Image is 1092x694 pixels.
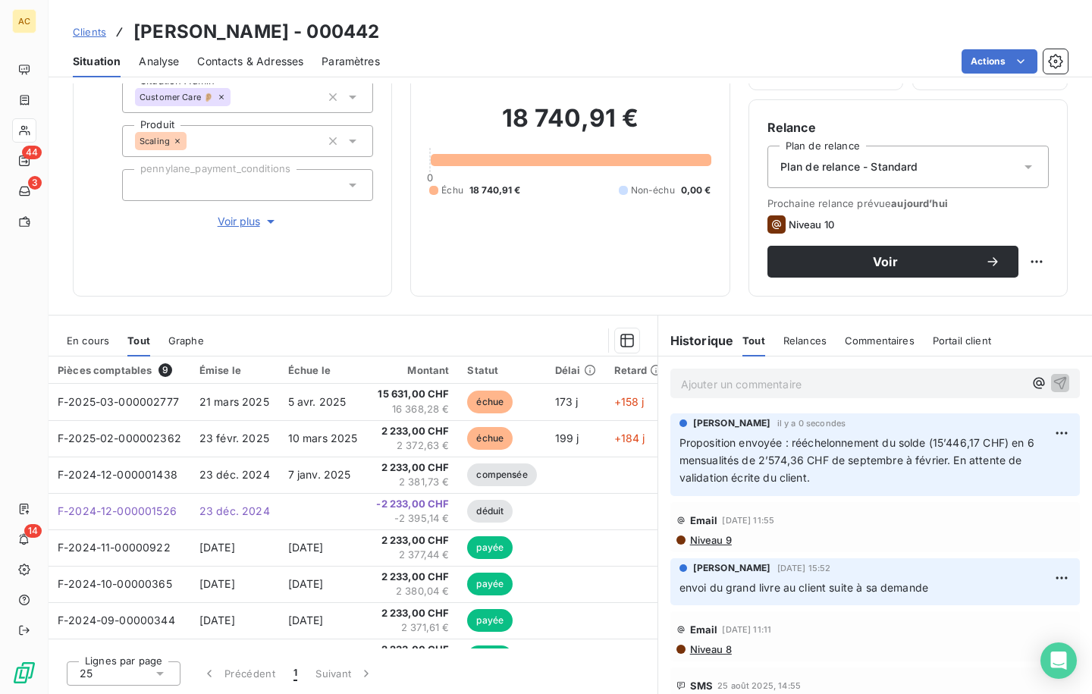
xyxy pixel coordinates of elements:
[58,577,172,590] span: F-2024-10-00000365
[58,468,177,481] span: F-2024-12-000001438
[786,256,985,268] span: Voir
[288,432,358,444] span: 10 mars 2025
[288,614,324,626] span: [DATE]
[199,504,270,517] span: 23 déc. 2024
[193,658,284,689] button: Précédent
[58,614,175,626] span: F-2024-09-00000344
[288,364,359,376] div: Échue le
[658,331,734,350] h6: Historique
[133,18,379,46] h3: [PERSON_NAME] - 000442
[288,577,324,590] span: [DATE]
[288,541,324,554] span: [DATE]
[722,516,774,525] span: [DATE] 11:55
[376,402,449,417] span: 16 368,28 €
[767,118,1049,137] h6: Relance
[376,364,449,376] div: Montant
[140,93,214,102] span: Customer Care 👂🏼
[555,395,579,408] span: 173 j
[467,536,513,559] span: payée
[467,573,513,595] span: payée
[467,645,513,668] span: payée
[679,581,928,594] span: envoi du grand livre au client suite à sa demande
[693,561,771,575] span: [PERSON_NAME]
[845,334,915,347] span: Commentaires
[679,436,1037,484] span: Proposition envoyée : rééchelonnement du solde (15’446,17 CHF) en 6 mensualités de 2’574,36 CHF d...
[376,570,449,585] span: 2 233,00 CHF
[614,364,663,376] div: Retard
[690,680,713,692] span: SMS
[22,146,42,159] span: 44
[777,564,831,573] span: [DATE] 15:52
[614,432,645,444] span: +184 j
[717,681,801,690] span: 25 août 2025, 14:55
[467,609,513,632] span: payée
[376,475,449,490] span: 2 381,73 €
[322,54,380,69] span: Paramètres
[58,395,179,408] span: F-2025-03-000002777
[689,643,732,655] span: Niveau 8
[158,363,172,377] span: 9
[199,541,235,554] span: [DATE]
[376,387,449,402] span: 15 631,00 CHF
[681,184,711,197] span: 0,00 €
[693,416,771,430] span: [PERSON_NAME]
[689,534,732,546] span: Niveau 9
[73,24,106,39] a: Clients
[376,511,449,526] span: -2 395,14 €
[376,642,449,658] span: 2 233,00 CHF
[218,214,278,229] span: Voir plus
[376,497,449,512] span: -2 233,00 CHF
[891,197,948,209] span: aujourd’hui
[12,9,36,33] div: AC
[467,364,536,376] div: Statut
[376,606,449,621] span: 2 233,00 CHF
[284,658,306,689] button: 1
[58,541,171,554] span: F-2024-11-00000922
[168,334,204,347] span: Graphe
[187,134,199,148] input: Ajouter une valeur
[73,54,121,69] span: Situation
[199,577,235,590] span: [DATE]
[58,504,177,517] span: F-2024-12-000001526
[376,620,449,636] span: 2 371,61 €
[933,334,991,347] span: Portail client
[767,246,1018,278] button: Voir
[690,623,718,636] span: Email
[429,103,711,149] h2: 18 740,91 €
[288,395,347,408] span: 5 avr. 2025
[58,363,181,377] div: Pièces comptables
[73,26,106,38] span: Clients
[722,625,771,634] span: [DATE] 11:11
[555,364,596,376] div: Délai
[197,54,303,69] span: Contacts & Adresses
[467,427,513,450] span: échue
[777,419,846,428] span: il y a 0 secondes
[80,666,93,681] span: 25
[467,391,513,413] span: échue
[24,524,42,538] span: 14
[469,184,521,197] span: 18 740,91 €
[376,438,449,454] span: 2 372,63 €
[467,500,513,523] span: déduit
[555,432,579,444] span: 199 j
[127,334,150,347] span: Tout
[690,514,718,526] span: Email
[376,424,449,439] span: 2 233,00 CHF
[139,54,179,69] span: Analyse
[767,197,1049,209] span: Prochaine relance prévue
[441,184,463,197] span: Échu
[783,334,827,347] span: Relances
[376,584,449,599] span: 2 380,04 €
[58,432,181,444] span: F-2025-02-000002362
[122,213,373,230] button: Voir plus
[376,460,449,476] span: 2 233,00 CHF
[199,395,269,408] span: 21 mars 2025
[288,468,351,481] span: 7 janv. 2025
[427,171,433,184] span: 0
[135,178,147,192] input: Ajouter une valeur
[742,334,765,347] span: Tout
[376,533,449,548] span: 2 233,00 CHF
[467,463,536,486] span: compensée
[614,395,645,408] span: +158 j
[12,661,36,685] img: Logo LeanPay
